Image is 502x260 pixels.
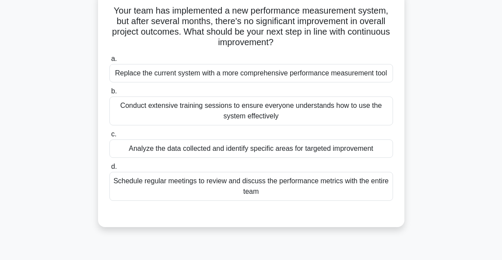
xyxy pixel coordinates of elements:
div: Analyze the data collected and identify specific areas for targeted improvement [109,139,393,158]
div: Schedule regular meetings to review and discuss the performance metrics with the entire team [109,172,393,201]
span: b. [111,87,117,95]
div: Replace the current system with a more comprehensive performance measurement tool [109,64,393,82]
h5: Your team has implemented a new performance measurement system, but after several months, there's... [109,5,394,48]
span: d. [111,163,117,170]
span: a. [111,55,117,62]
div: Conduct extensive training sessions to ensure everyone understands how to use the system effectively [109,96,393,125]
span: c. [111,130,116,138]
